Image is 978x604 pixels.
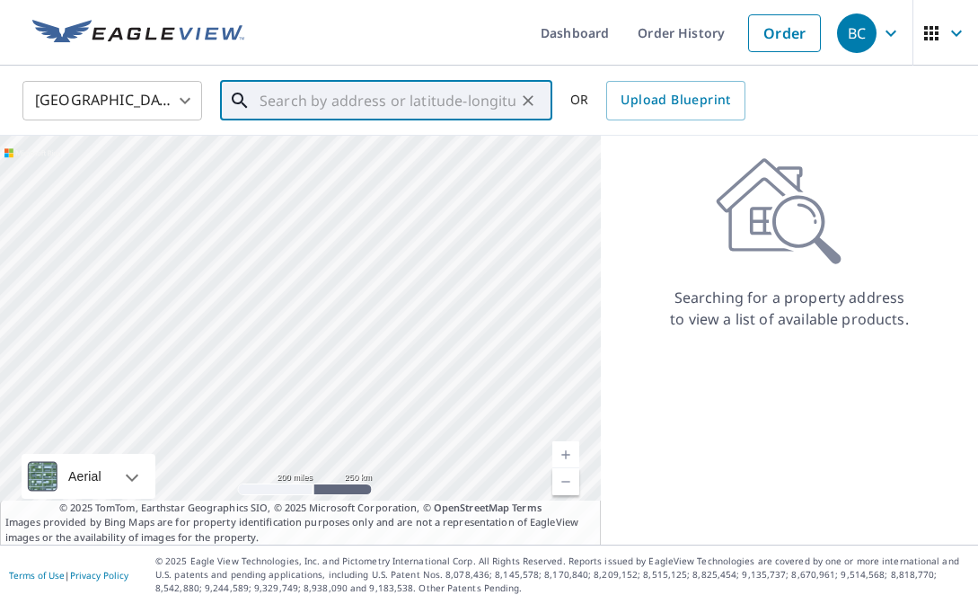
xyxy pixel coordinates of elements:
p: © 2025 Eagle View Technologies, Inc. and Pictometry International Corp. All Rights Reserved. Repo... [155,555,969,595]
img: EV Logo [32,20,244,47]
button: Clear [515,88,541,113]
a: Current Level 5, Zoom In [552,441,579,468]
p: Searching for a property address to view a list of available products. [669,287,910,330]
p: | [9,570,128,581]
a: Privacy Policy [70,569,128,582]
div: OR [570,81,745,120]
div: Aerial [63,454,107,499]
a: Order [748,14,821,52]
div: BC [837,13,877,53]
div: Aerial [22,454,155,499]
span: Upload Blueprint [621,89,730,111]
input: Search by address or latitude-longitude [260,75,515,126]
a: Terms [512,501,542,514]
a: OpenStreetMap [434,501,509,514]
a: Upload Blueprint [606,81,745,120]
span: © 2025 TomTom, Earthstar Geographics SIO, © 2025 Microsoft Corporation, © [59,501,542,516]
a: Current Level 5, Zoom Out [552,468,579,495]
a: Terms of Use [9,569,65,582]
div: [GEOGRAPHIC_DATA] [22,75,202,126]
